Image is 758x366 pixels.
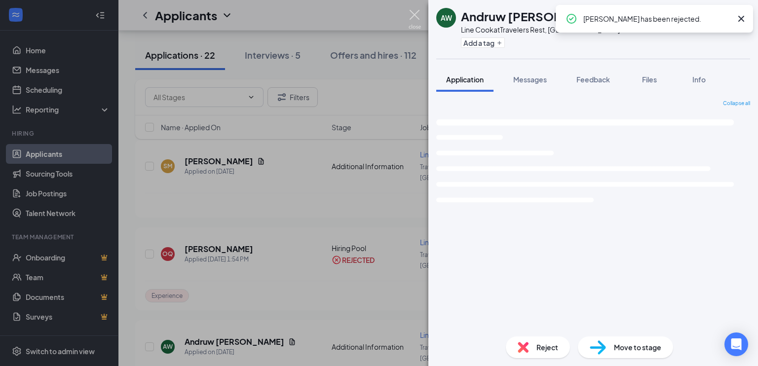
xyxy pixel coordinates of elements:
[513,75,547,84] span: Messages
[436,111,750,237] svg: Loading interface...
[441,13,452,23] div: AW
[496,40,502,46] svg: Plus
[576,75,610,84] span: Feedback
[461,25,620,35] div: Line Cook at Travelers Rest, [GEOGRAPHIC_DATA]
[583,13,731,25] div: [PERSON_NAME] has been rejected.
[461,8,610,25] h1: Andruw [PERSON_NAME]
[461,37,505,48] button: PlusAdd a tag
[614,342,661,353] span: Move to stage
[536,342,558,353] span: Reject
[692,75,706,84] span: Info
[446,75,484,84] span: Application
[724,332,748,356] div: Open Intercom Messenger
[735,13,747,25] svg: Cross
[723,100,750,108] span: Collapse all
[566,13,577,25] svg: CheckmarkCircle
[642,75,657,84] span: Files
